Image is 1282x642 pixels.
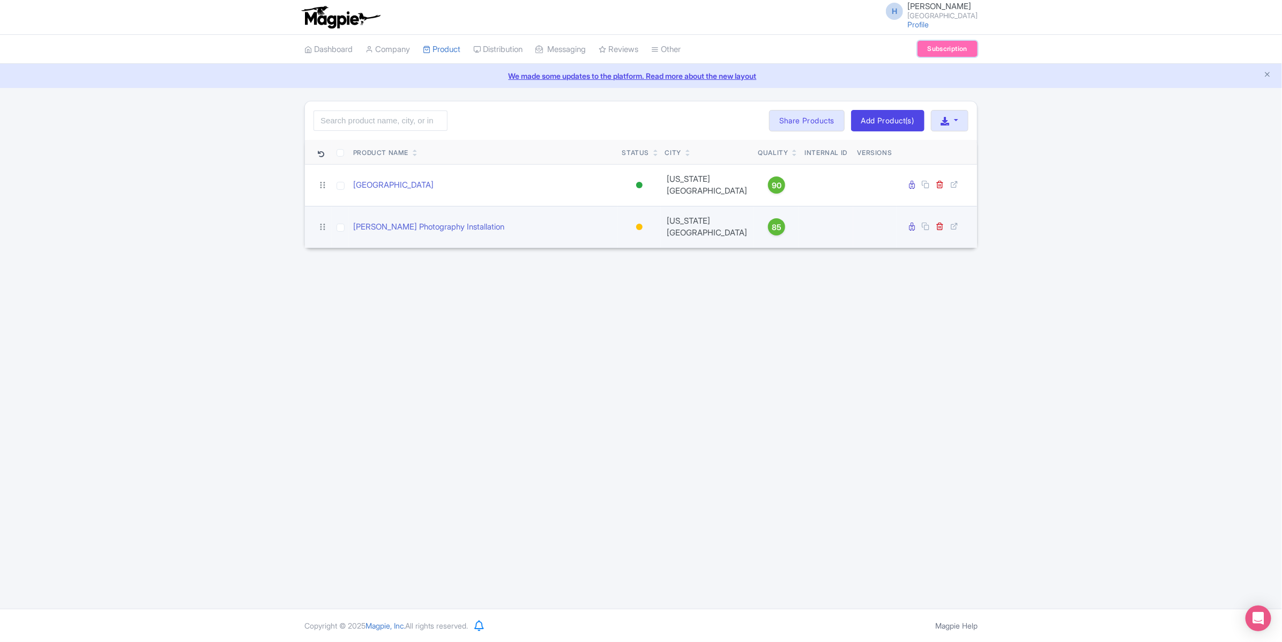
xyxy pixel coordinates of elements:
a: Reviews [599,35,638,64]
a: 85 [758,218,795,235]
a: Share Products [769,110,845,131]
a: We made some updates to the platform. Read more about the new layout [6,70,1276,82]
a: [PERSON_NAME] Photography Installation [353,221,504,233]
a: Messaging [535,35,586,64]
input: Search product name, city, or interal id [314,110,448,131]
div: Status [622,148,650,158]
a: H [PERSON_NAME] [GEOGRAPHIC_DATA] [879,2,978,19]
div: Copyright © 2025 All rights reserved. [298,620,474,631]
span: H [886,3,903,20]
a: Profile [907,20,929,29]
a: Add Product(s) [851,110,925,131]
div: Building [634,219,645,235]
a: Magpie Help [935,621,978,630]
a: Subscription [918,41,978,57]
span: Magpie, Inc. [366,621,405,630]
td: [US_STATE][GEOGRAPHIC_DATA] [661,206,754,248]
a: Company [366,35,410,64]
a: Dashboard [304,35,353,64]
div: Open Intercom Messenger [1246,606,1271,631]
small: [GEOGRAPHIC_DATA] [907,12,978,19]
span: 85 [772,222,781,233]
th: Internal ID [799,140,853,165]
td: [US_STATE][GEOGRAPHIC_DATA] [661,164,754,206]
span: [PERSON_NAME] [907,1,971,11]
button: Close announcement [1263,69,1271,82]
a: Other [651,35,681,64]
th: Versions [853,140,897,165]
a: 90 [758,176,795,194]
div: Active [634,178,645,193]
div: Product Name [353,148,408,158]
span: 90 [772,180,781,191]
div: Quality [758,148,788,158]
a: Distribution [473,35,523,64]
a: [GEOGRAPHIC_DATA] [353,179,434,191]
div: City [665,148,681,158]
a: Product [423,35,460,64]
img: logo-ab69f6fb50320c5b225c76a69d11143b.png [299,5,382,29]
